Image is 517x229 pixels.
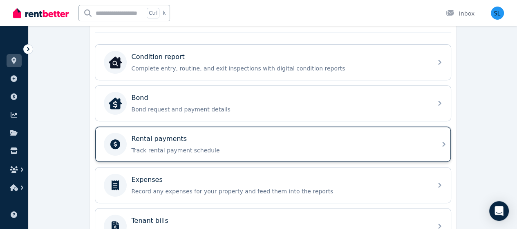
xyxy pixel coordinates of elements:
p: Rental payments [132,134,187,144]
p: Expenses [132,175,163,185]
p: Complete entry, routine, and exit inspections with digital condition reports [132,64,427,73]
p: Track rental payment schedule [132,146,427,154]
img: Steve Langton [491,7,504,20]
p: Tenant bills [132,216,168,226]
p: Bond [132,93,148,103]
span: Ctrl [147,8,159,18]
div: Open Intercom Messenger [489,201,509,221]
a: ExpensesRecord any expenses for your property and feed them into the reports [95,168,451,203]
span: k [163,10,166,16]
img: Condition report [109,56,122,69]
a: Condition reportCondition reportComplete entry, routine, and exit inspections with digital condit... [95,45,451,80]
img: Bond [109,97,122,110]
p: Condition report [132,52,185,62]
p: Record any expenses for your property and feed them into the reports [132,187,427,195]
a: Rental paymentsTrack rental payment schedule [95,127,451,162]
a: BondBondBond request and payment details [95,86,451,121]
div: Inbox [446,9,474,18]
img: RentBetter [13,7,69,19]
p: Bond request and payment details [132,105,427,113]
